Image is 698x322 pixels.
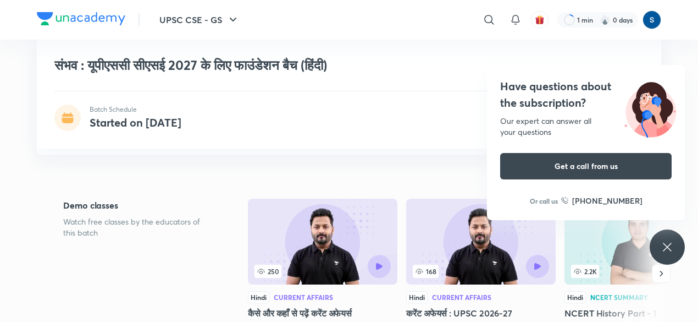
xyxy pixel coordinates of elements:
[37,12,125,28] a: Company Logo
[90,115,181,130] h4: Started on [DATE]
[564,291,586,303] div: Hindi
[90,105,181,114] p: Batch Schedule
[248,307,397,320] h5: कैसे और कहाँ से पढ़ें करेंट अफेयर्स
[406,307,556,320] h5: करेंट अफेयर्स : UPSC 2026-27
[54,57,485,73] h1: संभव : यूपीएससी सीएसई 2027 के लिए फाउंडेशन बैच (हिंदी)
[248,291,269,303] div: Hindi
[274,294,333,301] div: Current Affairs
[413,265,439,278] span: 168
[590,294,648,301] div: NCERT Summary
[500,116,672,138] div: Our expert can answer all your questions
[616,78,685,138] img: ttu_illustration_new.svg
[63,199,213,212] h5: Demo classes
[531,11,549,29] button: avatar
[432,294,491,301] div: Current Affairs
[406,291,428,303] div: Hindi
[254,265,281,278] span: 250
[530,196,558,206] p: Or call us
[571,265,599,278] span: 2.2K
[535,15,545,25] img: avatar
[561,195,642,206] a: [PHONE_NUMBER]
[37,12,125,25] img: Company Logo
[500,78,672,111] h4: Have questions about the subscription?
[153,9,246,31] button: UPSC CSE - GS
[63,216,213,238] p: Watch free classes by the educators of this batch
[600,14,611,25] img: streak
[642,10,661,29] img: simran kumari
[572,195,642,206] h6: [PHONE_NUMBER]
[500,153,672,179] button: Get a call from us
